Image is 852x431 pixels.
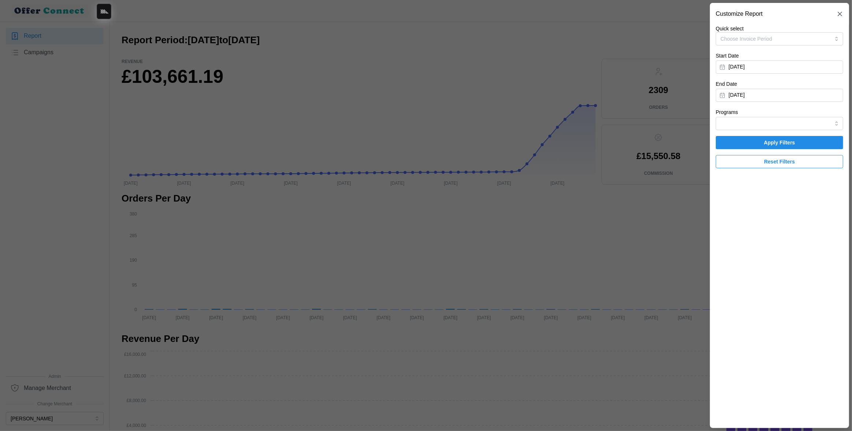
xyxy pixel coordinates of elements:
label: Start Date [716,52,739,60]
button: Reset Filters [716,155,843,168]
span: Apply Filters [764,136,795,149]
button: Apply Filters [716,136,843,149]
span: Choose Invoice Period [721,36,772,42]
label: Programs [716,108,738,117]
label: End Date [716,80,737,88]
button: [DATE] [716,89,843,102]
button: Choose Invoice Period [716,32,843,45]
button: [DATE] [716,60,843,74]
span: Reset Filters [764,155,795,168]
p: Quick select [716,25,843,32]
h2: Customize Report [716,11,763,17]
